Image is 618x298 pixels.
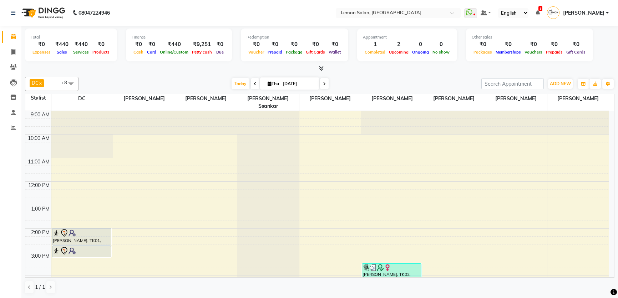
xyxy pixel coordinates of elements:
[132,50,145,55] span: Cash
[547,94,609,103] span: [PERSON_NAME]
[132,40,145,49] div: ₹0
[78,3,110,23] b: 08047224946
[29,111,51,118] div: 9:00 AM
[536,10,540,16] a: 1
[563,9,604,17] span: [PERSON_NAME]
[55,50,69,55] span: Sales
[132,34,226,40] div: Finance
[481,78,544,89] input: Search Appointment
[214,50,226,55] span: Due
[266,40,284,49] div: ₹0
[26,135,51,142] div: 10:00 AM
[113,94,175,103] span: [PERSON_NAME]
[304,40,327,49] div: ₹0
[190,40,214,49] div: ₹9,251
[30,229,51,236] div: 2:00 PM
[423,94,485,103] span: [PERSON_NAME]
[523,40,544,49] div: ₹0
[30,276,51,283] div: 4:00 PM
[214,40,226,49] div: ₹0
[247,40,266,49] div: ₹0
[284,40,304,49] div: ₹0
[31,50,52,55] span: Expenses
[299,94,361,103] span: [PERSON_NAME]
[52,228,111,245] div: [PERSON_NAME], TK01, 02:00 PM-02:45 PM, [DEMOGRAPHIC_DATA] Haircut (Senior stylist) W/O Hair wash
[544,50,564,55] span: Prepaids
[27,182,51,189] div: 12:00 PM
[472,40,494,49] div: ₹0
[472,50,494,55] span: Packages
[30,252,51,260] div: 3:00 PM
[145,40,158,49] div: ₹0
[548,79,573,89] button: ADD NEW
[52,246,111,257] div: [PERSON_NAME], TK01, 02:45 PM-03:15 PM, Rica Full Wax (FA, [GEOGRAPHIC_DATA], [GEOGRAPHIC_DATA])
[91,40,111,49] div: ₹0
[51,94,113,103] span: DC
[564,40,587,49] div: ₹0
[25,94,51,102] div: Stylist
[281,79,316,89] input: 2025-09-04
[31,34,111,40] div: Total
[266,81,281,86] span: Thu
[145,50,158,55] span: Card
[91,50,111,55] span: Products
[237,94,299,111] span: [PERSON_NAME] Ssankar
[175,94,237,103] span: [PERSON_NAME]
[472,34,587,40] div: Other sales
[431,50,451,55] span: No show
[361,94,423,103] span: [PERSON_NAME]
[32,80,39,86] span: DC
[387,50,410,55] span: Upcoming
[190,50,214,55] span: Petty cash
[31,40,52,49] div: ₹0
[158,50,190,55] span: Online/Custom
[494,50,523,55] span: Memberships
[26,158,51,166] div: 11:00 AM
[485,94,547,103] span: [PERSON_NAME]
[52,40,71,49] div: ₹440
[18,3,67,23] img: logo
[71,50,91,55] span: Services
[547,6,559,19] img: Nimisha Pattani
[494,40,523,49] div: ₹0
[39,80,42,86] a: x
[304,50,327,55] span: Gift Cards
[362,264,421,280] div: [PERSON_NAME], TK02, 03:30 PM-04:15 PM, Master Haircut Men w/o wash
[363,40,387,49] div: 1
[550,81,571,86] span: ADD NEW
[232,78,249,89] span: Today
[61,80,72,85] span: +8
[523,50,544,55] span: Vouchers
[363,34,451,40] div: Appointment
[431,40,451,49] div: 0
[538,6,542,11] span: 1
[410,50,431,55] span: Ongoing
[564,50,587,55] span: Gift Cards
[30,205,51,213] div: 1:00 PM
[544,40,564,49] div: ₹0
[284,50,304,55] span: Package
[247,50,266,55] span: Voucher
[410,40,431,49] div: 0
[247,34,343,40] div: Redemption
[327,40,343,49] div: ₹0
[266,50,284,55] span: Prepaid
[35,283,45,291] span: 1 / 1
[363,50,387,55] span: Completed
[158,40,190,49] div: ₹440
[387,40,410,49] div: 2
[71,40,91,49] div: ₹440
[327,50,343,55] span: Wallet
